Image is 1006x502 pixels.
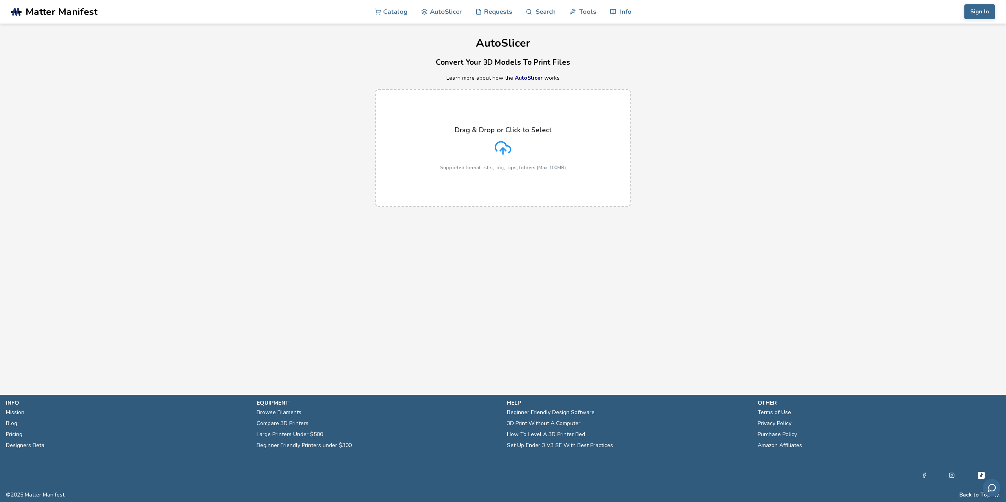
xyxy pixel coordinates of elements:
a: Pricing [6,429,22,440]
a: Tiktok [977,471,986,480]
p: Supported format: .stls, .obj, .zips, folders (Max 100MB) [440,165,566,170]
span: © 2025 Matter Manifest [6,492,64,498]
a: Set Up Ender 3 V3 SE With Best Practices [507,440,613,451]
a: AutoSlicer [515,74,543,82]
a: Large Printers Under $500 [257,429,323,440]
a: Beginner Friendly Printers under $300 [257,440,352,451]
button: Sign In [964,4,995,19]
a: 3D Print Without A Computer [507,418,580,429]
a: Terms of Use [758,407,791,418]
a: Beginner Friendly Design Software [507,407,595,418]
a: Facebook [922,471,927,480]
a: Designers Beta [6,440,44,451]
p: info [6,399,249,407]
a: Amazon Affiliates [758,440,802,451]
button: Send feedback via email [983,479,1000,497]
p: other [758,399,1000,407]
a: RSS Feed [995,492,1000,498]
p: Drag & Drop or Click to Select [455,126,551,134]
a: Privacy Policy [758,418,791,429]
span: Matter Manifest [26,6,97,17]
a: Compare 3D Printers [257,418,308,429]
a: Instagram [949,471,955,480]
p: help [507,399,750,407]
button: Back to Top [959,492,991,498]
a: How To Level A 3D Printer Bed [507,429,585,440]
p: equipment [257,399,499,407]
a: Purchase Policy [758,429,797,440]
a: Blog [6,418,17,429]
a: Mission [6,407,24,418]
a: Browse Filaments [257,407,301,418]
